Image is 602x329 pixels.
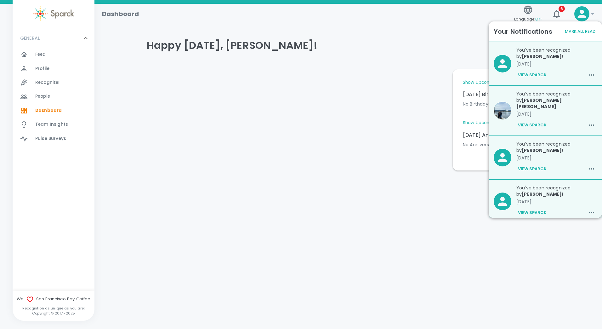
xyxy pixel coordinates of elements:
button: View Sparck [516,164,548,174]
p: [DATE] [516,111,597,117]
button: View Sparck [516,120,548,130]
p: [DATE] [516,61,597,67]
img: Sparck logo [33,6,74,21]
h6: Your Notifications [494,26,552,37]
a: Profile [13,62,94,76]
a: Sparck logo [13,6,94,21]
a: Feed [13,48,94,61]
b: [PERSON_NAME] [522,147,562,153]
span: Feed [35,51,46,58]
a: Pulse Surveys [13,132,94,146]
span: Dashboard [35,107,62,114]
button: Language:en [512,3,544,25]
span: en [535,15,542,22]
p: You've been recognized by ! [516,91,597,110]
span: Profile [35,66,49,72]
b: [PERSON_NAME] [522,53,562,60]
b: [PERSON_NAME] [PERSON_NAME] [516,97,562,110]
a: Recognize! [13,76,94,89]
a: People [13,89,94,103]
button: View Sparck [516,207,548,218]
b: [PERSON_NAME] [522,191,562,197]
p: [DATE] Birthdays [463,91,540,98]
a: Show Upcoming Anniversaries [463,120,528,126]
p: You've been recognized by ! [516,185,597,197]
button: View Sparck [516,70,548,80]
h4: Happy [DATE], [PERSON_NAME]! [147,39,550,52]
span: 6 [559,6,565,12]
p: [DATE] Anniversaries [463,131,540,139]
span: Recognize! [35,79,60,86]
a: Team Insights [13,118,94,131]
p: No Birthdays [DATE] [463,101,540,107]
span: Team Insights [35,121,68,128]
button: Mark All Read [563,27,597,37]
button: 6 [549,6,564,21]
span: People [35,93,50,100]
p: No Anniversaries [DATE] [463,141,540,148]
div: GENERAL [13,48,94,148]
img: blob [494,102,511,119]
a: Dashboard [13,104,94,118]
p: Recognition as unique as you are! [13,306,94,311]
span: Language: [514,15,542,23]
span: Pulse Surveys [35,136,66,142]
span: We San Francisco Bay Coffee [13,296,94,303]
p: You've been recognized by ! [516,47,597,60]
p: [DATE] [516,199,597,205]
h1: Dashboard [102,9,139,19]
p: Copyright © 2017 - 2025 [13,311,94,316]
p: You've been recognized by ! [516,141,597,153]
div: GENERAL [13,29,94,48]
a: Show Upcoming Birthdays [463,79,519,86]
p: [DATE] [516,155,597,161]
p: GENERAL [20,35,40,41]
